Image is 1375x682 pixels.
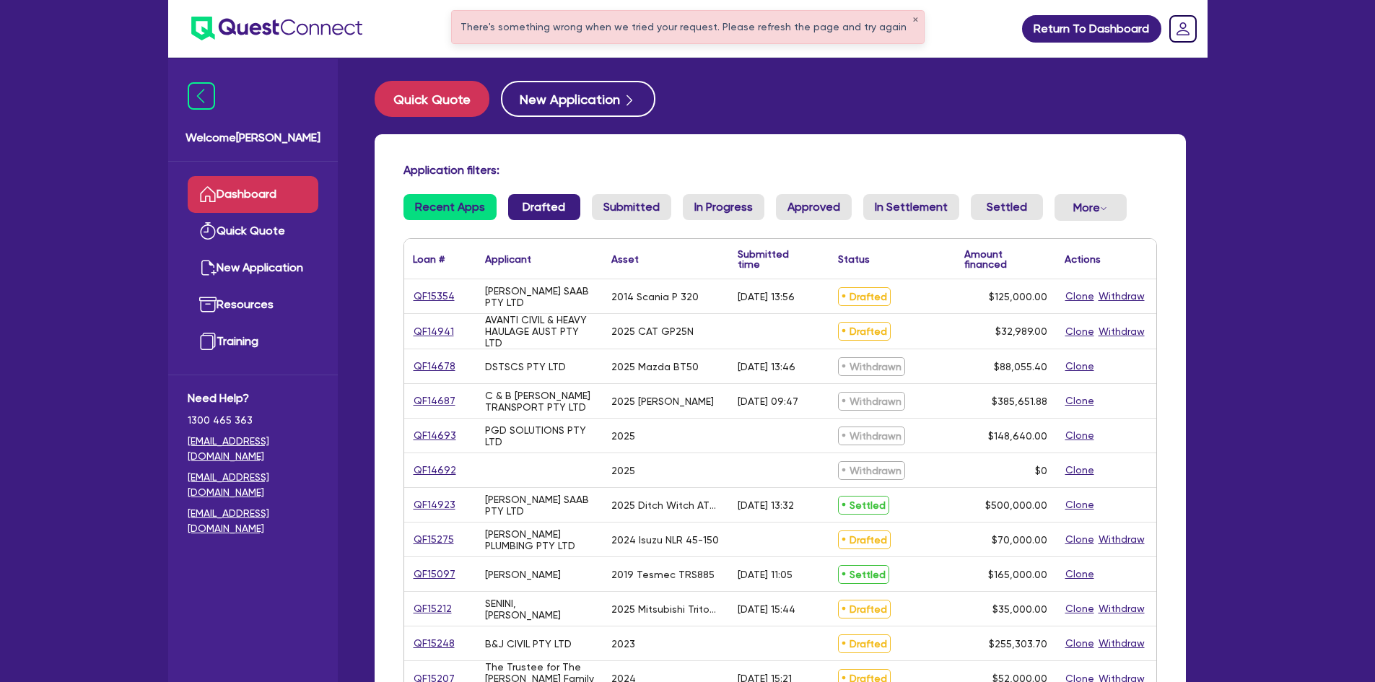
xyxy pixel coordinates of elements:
div: [PERSON_NAME] SAAB PTY LTD [485,494,594,517]
span: $32,989.00 [995,325,1047,337]
button: Withdraw [1098,635,1145,652]
button: Clone [1065,462,1095,478]
div: AVANTI CIVIL & HEAVY HAULAGE AUST PTY LTD [485,314,594,349]
div: There's something wrong when we tried your request. Please refresh the page and try again [452,11,924,43]
span: Drafted [838,287,891,306]
span: $70,000.00 [992,534,1047,546]
div: C & B [PERSON_NAME] TRANSPORT PTY LTD [485,390,594,413]
a: Drafted [508,194,580,220]
span: $0 [1035,465,1047,476]
div: 2025 Ditch Witch AT32 [611,499,720,511]
span: Withdrawn [838,357,905,376]
a: QF15212 [413,600,453,617]
img: icon-menu-close [188,82,215,110]
div: Status [838,254,870,264]
div: [DATE] 15:44 [738,603,795,615]
div: [PERSON_NAME] [485,569,561,580]
a: QF15275 [413,531,455,548]
div: Loan # [413,254,445,264]
span: $500,000.00 [985,499,1047,511]
a: Quick Quote [188,213,318,250]
button: Clone [1065,288,1095,305]
div: [DATE] 11:05 [738,569,793,580]
span: 1300 465 363 [188,413,318,428]
span: Withdrawn [838,427,905,445]
div: Amount financed [964,249,1047,269]
div: Asset [611,254,639,264]
span: $88,055.40 [994,361,1047,372]
img: new-application [199,259,217,276]
div: B&J CIVIL PTY LTD [485,638,572,650]
a: Settled [971,194,1043,220]
a: New Application [188,250,318,287]
button: Clone [1065,358,1095,375]
button: Clone [1065,427,1095,444]
span: $255,303.70 [989,638,1047,650]
a: [EMAIL_ADDRESS][DOMAIN_NAME] [188,470,318,500]
img: quick-quote [199,222,217,240]
div: [PERSON_NAME] SAAB PTY LTD [485,285,594,308]
span: $165,000.00 [988,569,1047,580]
a: Submitted [592,194,671,220]
button: Withdraw [1098,288,1145,305]
a: Dashboard [188,176,318,213]
a: QF14678 [413,358,456,375]
img: quest-connect-logo-blue [191,17,362,40]
div: Submitted time [738,249,808,269]
a: QF14941 [413,323,455,340]
button: ✕ [912,17,918,24]
span: Withdrawn [838,461,905,480]
a: Training [188,323,318,360]
button: Withdraw [1098,323,1145,340]
a: QF14693 [413,427,457,444]
span: $385,651.88 [992,395,1047,407]
div: 2023 [611,638,635,650]
div: 2025 Mitsubishi Triton GLX-MV [611,603,720,615]
button: New Application [501,81,655,117]
div: PGD SOLUTIONS PTY LTD [485,424,594,447]
button: Clone [1065,600,1095,617]
button: Clone [1065,393,1095,409]
span: $35,000.00 [992,603,1047,615]
span: Drafted [838,600,891,618]
div: 2025 [611,465,635,476]
div: [PERSON_NAME] PLUMBING PTY LTD [485,528,594,551]
span: Settled [838,565,889,584]
span: Settled [838,496,889,515]
span: $148,640.00 [988,430,1047,442]
a: QF15354 [413,288,455,305]
img: resources [199,296,217,313]
button: Withdraw [1098,600,1145,617]
a: QF15097 [413,566,456,582]
div: [DATE] 13:46 [738,361,795,372]
div: 2025 Mazda BT50 [611,361,699,372]
div: 2019 Tesmec TRS885 [611,569,715,580]
div: 2025 CAT GP25N [611,325,694,337]
a: QF14923 [413,497,456,513]
span: Need Help? [188,390,318,407]
div: 2024 Isuzu NLR 45-150 [611,534,719,546]
a: QF14687 [413,393,456,409]
div: 2014 Scania P 320 [611,291,699,302]
button: Clone [1065,497,1095,513]
a: Dropdown toggle [1164,10,1202,48]
a: Recent Apps [403,194,497,220]
button: Clone [1065,323,1095,340]
button: Clone [1065,531,1095,548]
a: [EMAIL_ADDRESS][DOMAIN_NAME] [188,506,318,536]
button: Clone [1065,635,1095,652]
span: Drafted [838,322,891,341]
div: DSTSCS PTY LTD [485,361,566,372]
button: Withdraw [1098,531,1145,548]
button: Quick Quote [375,81,489,117]
a: In Progress [683,194,764,220]
a: Quick Quote [375,81,501,117]
div: [DATE] 13:56 [738,291,795,302]
div: [DATE] 13:32 [738,499,794,511]
a: QF15248 [413,635,455,652]
div: SENINI, [PERSON_NAME] [485,598,594,621]
span: $125,000.00 [989,291,1047,302]
a: Resources [188,287,318,323]
div: 2025 [611,430,635,442]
